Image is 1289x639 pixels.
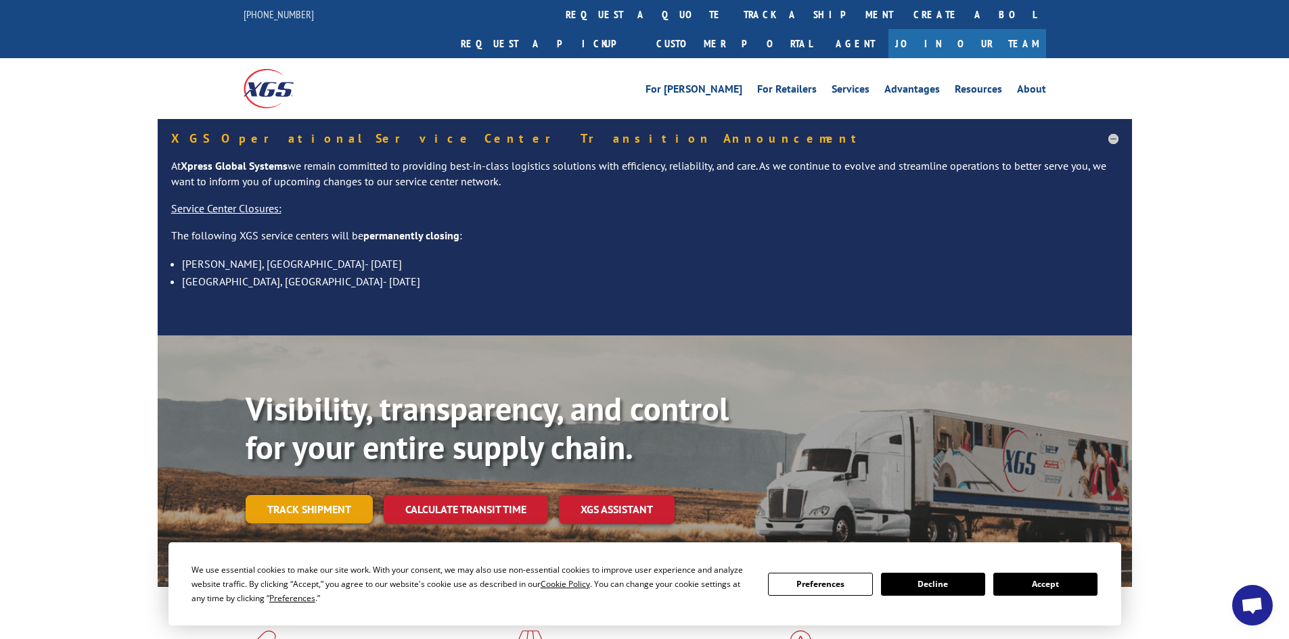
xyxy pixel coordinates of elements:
a: Track shipment [246,495,373,523]
button: Preferences [768,573,872,596]
div: We use essential cookies to make our site work. With your consent, we may also use non-essential ... [191,563,752,605]
button: Decline [881,573,985,596]
button: Accept [993,573,1098,596]
a: Services [832,84,869,99]
b: Visibility, transparency, and control for your entire supply chain. [246,387,729,469]
li: [PERSON_NAME], [GEOGRAPHIC_DATA]- [DATE] [182,255,1118,273]
p: At we remain committed to providing best-in-class logistics solutions with efficiency, reliabilit... [171,158,1118,202]
div: Cookie Consent Prompt [168,542,1121,625]
a: Advantages [884,84,940,99]
a: Request a pickup [451,29,646,58]
a: [PHONE_NUMBER] [244,7,314,21]
span: Cookie Policy [541,578,590,590]
a: Calculate transit time [384,495,548,524]
a: Open chat [1232,585,1273,625]
a: Join Our Team [888,29,1046,58]
a: For [PERSON_NAME] [646,84,742,99]
a: Agent [822,29,888,58]
a: Resources [955,84,1002,99]
a: XGS ASSISTANT [559,495,675,524]
h5: XGS Operational Service Center Transition Announcement [171,133,1118,145]
strong: Xpress Global Systems [181,159,288,172]
span: Preferences [269,592,315,604]
a: About [1017,84,1046,99]
strong: permanently closing [363,229,459,242]
p: The following XGS service centers will be : [171,228,1118,255]
a: Customer Portal [646,29,822,58]
u: Service Center Closures: [171,202,281,215]
a: For Retailers [757,84,817,99]
li: [GEOGRAPHIC_DATA], [GEOGRAPHIC_DATA]- [DATE] [182,273,1118,290]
